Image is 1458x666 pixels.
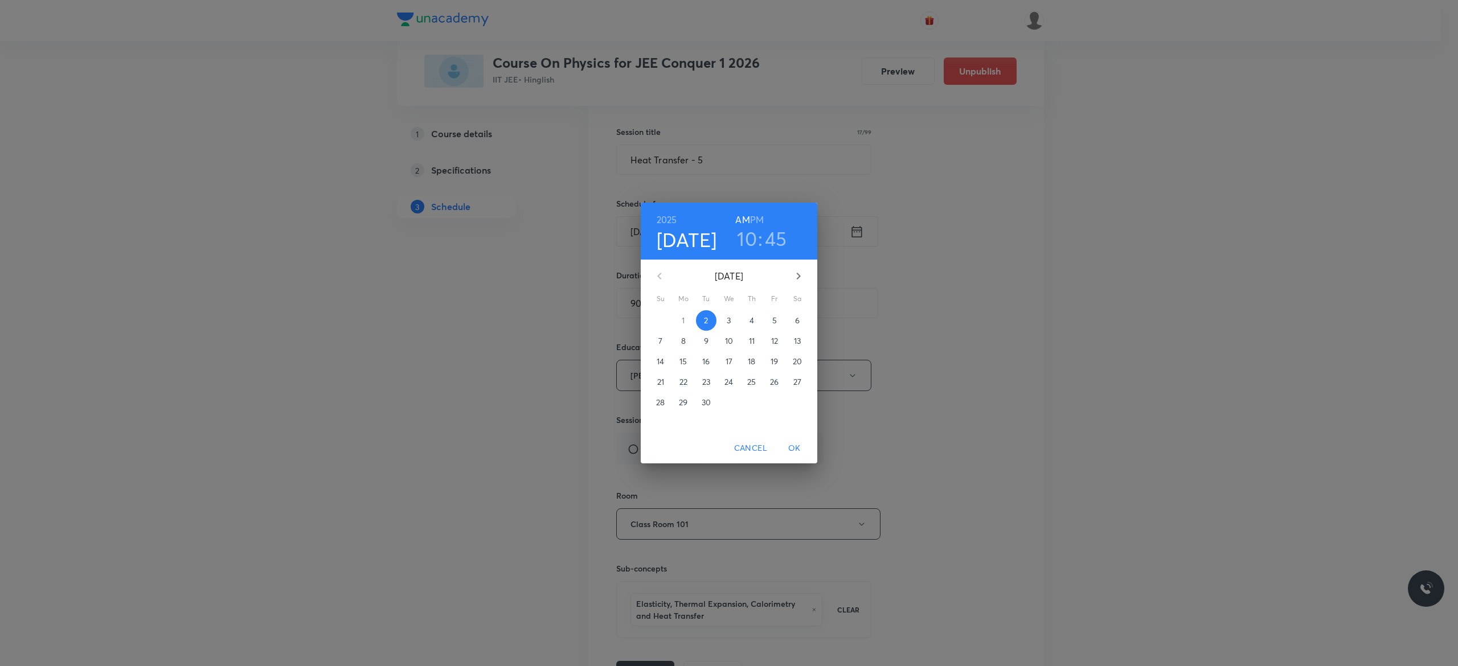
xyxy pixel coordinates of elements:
[724,376,733,388] p: 24
[734,441,767,455] span: Cancel
[719,372,739,392] button: 24
[742,331,762,351] button: 11
[650,331,671,351] button: 7
[749,335,755,347] p: 11
[696,372,716,392] button: 23
[681,335,686,347] p: 8
[770,376,779,388] p: 26
[657,376,664,388] p: 21
[673,351,694,372] button: 15
[750,212,764,228] button: PM
[719,293,739,305] span: We
[658,335,662,347] p: 7
[758,227,763,250] h3: :
[764,310,785,331] button: 5
[764,331,785,351] button: 12
[771,356,778,367] p: 19
[696,392,716,413] button: 30
[704,315,708,326] p: 2
[737,227,757,250] button: 10
[747,376,756,388] p: 25
[657,228,717,252] button: [DATE]
[656,397,665,408] p: 28
[735,212,750,228] button: AM
[650,392,671,413] button: 28
[673,269,785,283] p: [DATE]
[696,351,716,372] button: 16
[673,331,694,351] button: 8
[771,335,778,347] p: 12
[764,293,785,305] span: Fr
[787,331,808,351] button: 13
[742,372,762,392] button: 25
[673,372,694,392] button: 22
[696,310,716,331] button: 2
[793,376,801,388] p: 27
[730,438,772,459] button: Cancel
[794,335,801,347] p: 13
[657,356,664,367] p: 14
[776,438,813,459] button: OK
[679,397,687,408] p: 29
[679,376,687,388] p: 22
[795,315,800,326] p: 6
[679,356,687,367] p: 15
[673,392,694,413] button: 29
[650,372,671,392] button: 21
[704,335,708,347] p: 9
[673,293,694,305] span: Mo
[748,356,755,367] p: 18
[719,351,739,372] button: 17
[764,351,785,372] button: 19
[742,351,762,372] button: 18
[781,441,808,455] span: OK
[726,356,732,367] p: 17
[702,376,710,388] p: 23
[650,351,671,372] button: 14
[696,331,716,351] button: 9
[657,212,677,228] button: 2025
[727,315,731,326] p: 3
[702,356,710,367] p: 16
[787,372,808,392] button: 27
[742,293,762,305] span: Th
[702,397,711,408] p: 30
[719,331,739,351] button: 10
[772,315,777,326] p: 5
[750,315,754,326] p: 4
[650,293,671,305] span: Su
[764,372,785,392] button: 26
[765,227,787,250] button: 45
[787,351,808,372] button: 20
[725,335,733,347] p: 10
[793,356,802,367] p: 20
[696,293,716,305] span: Tu
[742,310,762,331] button: 4
[787,293,808,305] span: Sa
[719,310,739,331] button: 3
[787,310,808,331] button: 6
